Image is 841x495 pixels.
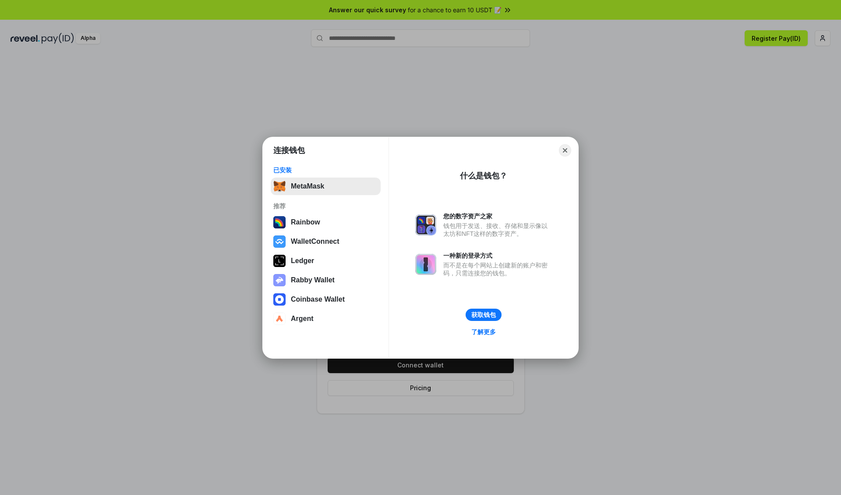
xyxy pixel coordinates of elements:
[415,254,436,275] img: svg+xml,%3Csvg%20xmlns%3D%22http%3A%2F%2Fwww.w3.org%2F2000%2Fsvg%22%20fill%3D%22none%22%20viewBox...
[271,178,381,195] button: MetaMask
[271,291,381,308] button: Coinbase Wallet
[471,311,496,319] div: 获取钱包
[466,326,501,338] a: 了解更多
[271,252,381,270] button: Ledger
[273,293,286,306] img: svg+xml,%3Csvg%20width%3D%2228%22%20height%3D%2228%22%20viewBox%3D%220%200%2028%2028%22%20fill%3D...
[466,309,502,321] button: 获取钱包
[291,296,345,303] div: Coinbase Wallet
[271,214,381,231] button: Rainbow
[273,235,286,248] img: svg+xml,%3Csvg%20width%3D%2228%22%20height%3D%2228%22%20viewBox%3D%220%200%2028%2028%22%20fill%3D...
[415,214,436,235] img: svg+xml,%3Csvg%20xmlns%3D%22http%3A%2F%2Fwww.w3.org%2F2000%2Fsvg%22%20fill%3D%22none%22%20viewBox...
[291,182,324,190] div: MetaMask
[273,216,286,228] img: svg+xml,%3Csvg%20width%3D%22120%22%20height%3D%22120%22%20viewBox%3D%220%200%20120%20120%22%20fil...
[291,276,335,284] div: Rabby Wallet
[443,261,552,277] div: 而不是在每个网站上创建新的账户和密码，只需连接您的钱包。
[271,310,381,328] button: Argent
[273,202,378,210] div: 推荐
[443,222,552,238] div: 钱包用于发送、接收、存储和显示像以太坊和NFT这样的数字资产。
[273,313,286,325] img: svg+xml,%3Csvg%20width%3D%2228%22%20height%3D%2228%22%20viewBox%3D%220%200%2028%2028%22%20fill%3D...
[273,255,286,267] img: svg+xml,%3Csvg%20xmlns%3D%22http%3A%2F%2Fwww.w3.org%2F2000%2Fsvg%22%20width%3D%2228%22%20height%3...
[271,271,381,289] button: Rabby Wallet
[291,238,339,246] div: WalletConnect
[273,274,286,286] img: svg+xml,%3Csvg%20xmlns%3D%22http%3A%2F%2Fwww.w3.org%2F2000%2Fsvg%22%20fill%3D%22none%22%20viewBox...
[559,144,571,157] button: Close
[291,218,320,226] div: Rainbow
[460,171,507,181] div: 什么是钱包？
[271,233,381,250] button: WalletConnect
[443,252,552,260] div: 一种新的登录方式
[273,180,286,192] img: svg+xml,%3Csvg%20fill%3D%22none%22%20height%3D%2233%22%20viewBox%3D%220%200%2035%2033%22%20width%...
[471,328,496,336] div: 了解更多
[443,212,552,220] div: 您的数字资产之家
[291,315,314,323] div: Argent
[273,166,378,174] div: 已安装
[273,145,305,156] h1: 连接钱包
[291,257,314,265] div: Ledger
